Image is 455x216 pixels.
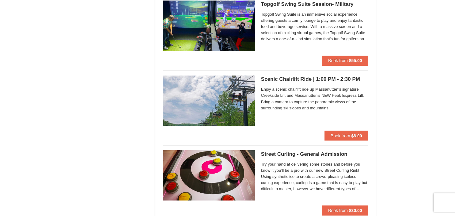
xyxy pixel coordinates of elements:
[261,86,368,111] span: Enjoy a scenic chairlift ride up Massanutten’s signature Creekside Lift and Massanutten's NEW Pea...
[351,133,362,138] strong: $8.00
[331,133,350,138] span: Book from
[261,151,368,157] h5: Street Curling - General Admission
[261,11,368,42] span: Topgolf Swing Suite is an immersive social experience offering guests a comfy lounge to play and ...
[261,76,368,82] h5: Scenic Chairlift Ride | 1:00 PM - 2:30 PM
[322,205,368,215] button: Book from $30.00
[349,58,362,63] strong: $55.00
[163,75,255,126] img: 24896431-9-664d1467.jpg
[324,131,368,140] button: Book from $8.00
[328,58,348,63] span: Book from
[163,0,255,51] img: 19664770-40-fe46a84b.jpg
[328,208,348,213] span: Book from
[322,56,368,65] button: Book from $55.00
[349,208,362,213] strong: $30.00
[163,150,255,200] img: 15390471-88-44377514.jpg
[261,161,368,192] span: Try your hand at delivering some stones and before you know it you’ll be a pro with our new Stree...
[261,1,368,7] h5: Topgolf Swing Suite Session- Military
